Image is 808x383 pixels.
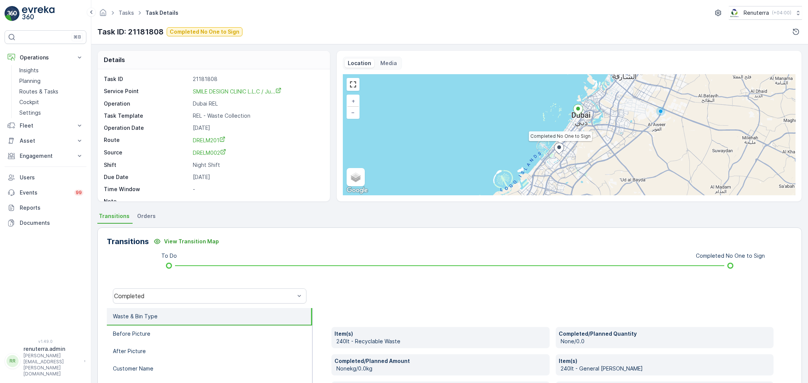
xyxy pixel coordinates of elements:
[16,65,86,76] a: Insights
[729,9,741,17] img: Screenshot_2024-07-26_at_13.33.01.png
[351,109,355,115] span: −
[5,215,86,230] a: Documents
[347,95,359,107] a: Zoom In
[5,200,86,215] a: Reports
[104,198,190,205] p: Note
[5,185,86,200] a: Events99
[113,347,146,355] p: After Picture
[20,174,83,181] p: Users
[559,357,771,365] p: Item(s)
[729,6,802,20] button: Renuterra(+04:00)
[348,59,371,67] p: Location
[20,54,71,61] p: Operations
[5,133,86,148] button: Asset
[561,338,771,345] p: None/0.0
[193,136,322,144] a: DRELM201
[104,87,190,95] p: Service Point
[193,112,322,120] p: REL - Waste Collection
[6,355,19,367] div: RR
[193,198,322,205] p: -
[352,98,355,104] span: +
[380,59,397,67] p: Media
[744,9,769,17] p: Renuterra
[19,109,41,117] p: Settings
[113,365,153,372] p: Customer Name
[193,149,226,156] span: DRELM002
[16,97,86,107] a: Cockpit
[5,170,86,185] a: Users
[161,252,177,260] p: To Do
[114,293,295,299] div: Completed
[5,345,86,377] button: RRrenuterra.admin[PERSON_NAME][EMAIL_ADDRESS][PERSON_NAME][DOMAIN_NAME]
[19,77,41,85] p: Planning
[345,185,370,195] img: Google
[119,9,134,16] a: Tasks
[20,152,71,160] p: Engagement
[144,9,180,17] span: Task Details
[16,107,86,118] a: Settings
[164,238,219,245] p: View Transition Map
[20,219,83,227] p: Documents
[104,100,190,107] p: Operation
[20,122,71,129] p: Fleet
[104,75,190,83] p: Task ID
[19,98,39,106] p: Cockpit
[19,88,58,95] p: Routes & Tasks
[193,149,322,157] a: DRELM002
[19,67,39,74] p: Insights
[193,173,322,181] p: [DATE]
[559,330,771,338] p: Completed/Planned Quantity
[5,6,20,21] img: logo
[23,345,80,353] p: renuterra.admin
[99,212,130,220] span: Transitions
[334,330,547,338] p: Item(s)
[193,100,322,107] p: Dubai REL
[193,185,322,193] p: -
[193,137,225,143] span: DRELM201
[5,50,86,65] button: Operations
[696,252,765,260] p: Completed No One to Sign
[20,204,83,212] p: Reports
[193,75,322,83] p: 21181808
[104,136,190,144] p: Route
[20,137,71,145] p: Asset
[772,10,791,16] p: ( +04:00 )
[104,55,125,64] p: Details
[76,190,82,196] p: 99
[97,26,164,37] p: Task ID: 21181808
[137,212,156,220] span: Orders
[104,124,190,132] p: Operation Date
[113,313,158,320] p: Waste & Bin Type
[5,339,86,344] span: v 1.49.0
[193,124,322,132] p: [DATE]
[104,173,190,181] p: Due Date
[73,34,81,40] p: ⌘B
[345,185,370,195] a: Open this area in Google Maps (opens a new window)
[347,169,364,185] a: Layers
[107,236,149,247] p: Transitions
[334,357,547,365] p: Completed/Planned Amount
[347,79,359,90] a: View Fullscreen
[193,87,281,95] a: SMILE DESIGN CLINIC L.L.C / Ju...
[16,86,86,97] a: Routes & Tasks
[170,28,239,36] p: Completed No One to Sign
[22,6,55,21] img: logo_light-DOdMpM7g.png
[20,189,70,196] p: Events
[149,235,223,248] button: View Transition Map
[113,330,150,338] p: Before Picture
[16,76,86,86] a: Planning
[5,118,86,133] button: Fleet
[561,365,771,372] p: 240lt - General [PERSON_NAME]
[23,353,80,377] p: [PERSON_NAME][EMAIL_ADDRESS][PERSON_NAME][DOMAIN_NAME]
[336,365,547,372] p: Nonekg/0.0kg
[347,107,359,118] a: Zoom Out
[5,148,86,163] button: Engagement
[104,185,190,193] p: Time Window
[104,161,190,169] p: Shift
[193,161,322,169] p: Night Shift
[99,11,107,18] a: Homepage
[104,112,190,120] p: Task Template
[336,338,547,345] p: 240lt - Recyclable Waste
[167,27,242,36] button: Completed No One to Sign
